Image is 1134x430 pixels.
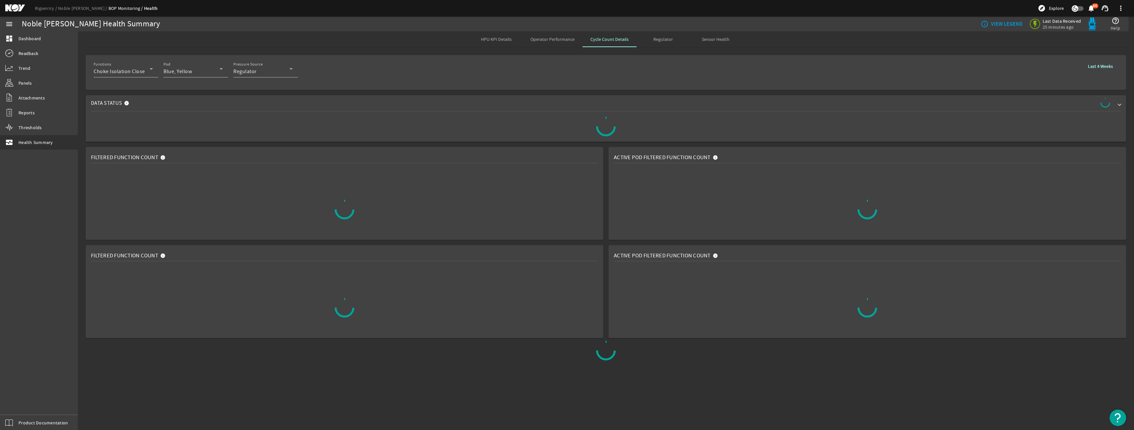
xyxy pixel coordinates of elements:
[1049,5,1064,12] span: Explore
[1038,4,1046,12] mat-icon: explore
[5,20,13,28] mat-icon: menu
[590,37,629,42] span: Cycle Count Details
[1035,3,1066,14] button: Explore
[91,98,132,108] mat-panel-title: Data Status
[164,68,192,75] span: Blue, Yellow
[614,154,711,161] span: Active Pod Filtered Function Count
[18,50,38,57] span: Readback
[58,5,108,11] a: Noble [PERSON_NAME]
[1088,63,1113,70] b: Last 4 Weeks
[94,68,145,75] span: Choke Isolation Close
[86,95,1126,111] mat-expansion-panel-header: Data Status
[981,20,986,28] mat-icon: info_outline
[1086,17,1099,31] img: Bluepod.svg
[18,124,42,131] span: Thresholds
[481,37,512,42] span: HPU KPI Details
[653,37,673,42] span: Regulator
[530,37,575,42] span: Operator Performance
[22,21,160,27] div: Noble [PERSON_NAME] Health Summary
[18,109,35,116] span: Reports
[1043,24,1081,30] span: 25 minutes ago
[18,419,68,426] span: Product Documentation
[1087,4,1095,12] mat-icon: notifications
[86,111,1126,142] div: Data Status
[18,65,30,72] span: Trend
[233,68,257,75] span: Regulator
[991,21,1023,27] b: VIEW LEGEND
[1101,4,1109,12] mat-icon: support_agent
[978,18,1025,30] button: VIEW LEGEND
[614,252,711,259] span: Active Pod Filtered Function Count
[5,35,13,43] mat-icon: dashboard
[35,5,58,11] a: Rigsentry
[1088,5,1094,12] button: 66
[1110,410,1126,426] button: Open Resource Center
[94,62,111,67] mat-label: Functions
[5,138,13,146] mat-icon: monitor_heart
[1043,18,1081,24] span: Last Data Received
[233,62,263,67] mat-label: Pressure Source
[1112,17,1119,25] mat-icon: help_outline
[108,5,144,11] a: BOP Monitoring
[702,37,730,42] span: Sensor Health
[18,95,45,101] span: Attachments
[1113,0,1129,16] button: more_vert
[144,5,158,12] a: Health
[91,154,158,161] span: Filtered Function Count
[91,252,158,259] span: Filtered Function Count
[18,35,41,42] span: Dashboard
[1083,60,1118,72] button: Last 4 Weeks
[18,80,32,86] span: Panels
[1111,25,1120,31] span: Help
[164,62,170,67] mat-label: Pod
[18,139,53,146] span: Health Summary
